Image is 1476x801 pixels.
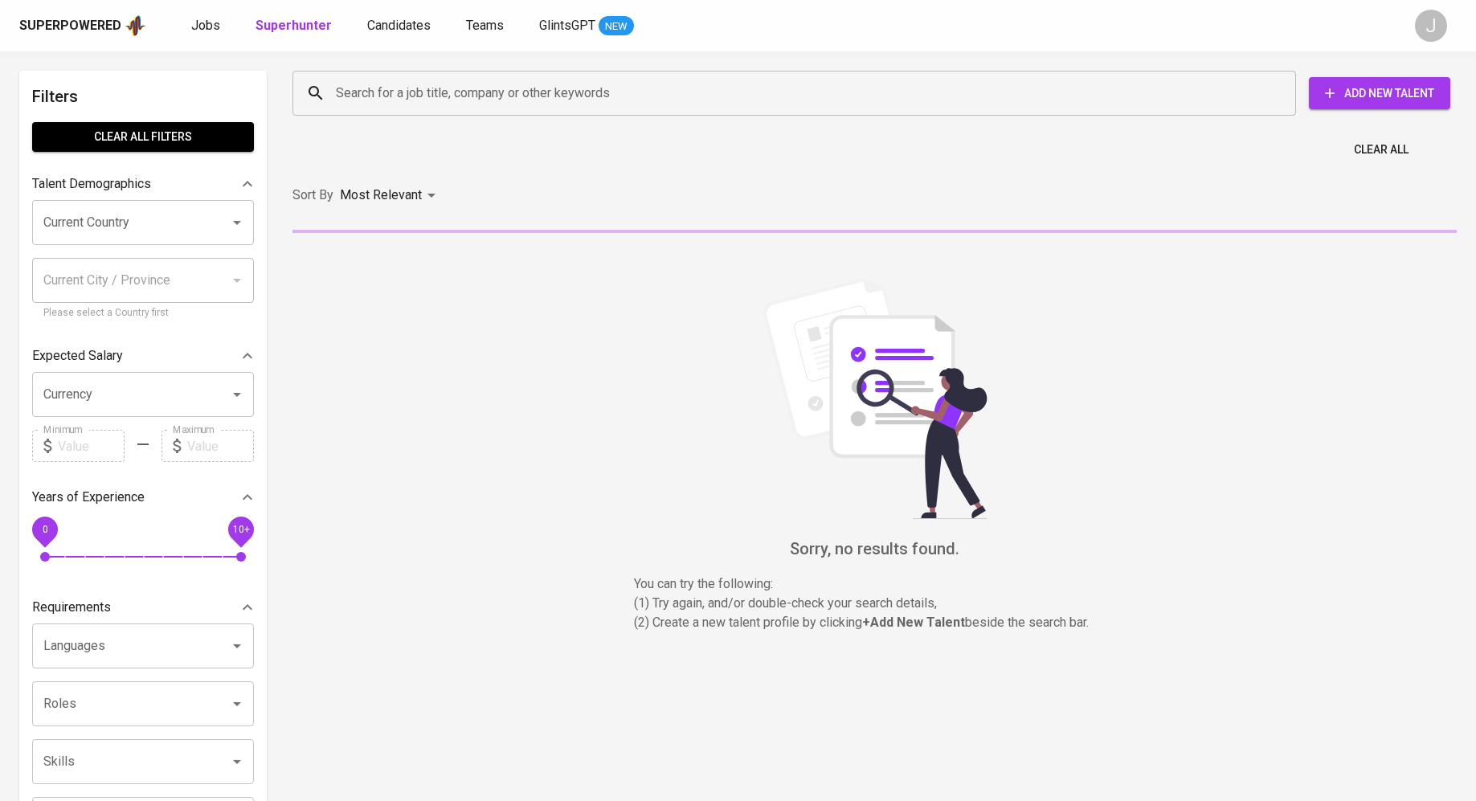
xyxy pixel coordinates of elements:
button: Open [226,383,248,406]
button: Open [226,211,248,234]
p: Sort By [292,186,333,205]
input: Value [187,430,254,462]
button: Open [226,750,248,773]
p: You can try the following : [634,574,1116,594]
span: Clear All filters [45,127,241,147]
p: (2) Create a new talent profile by clicking beside the search bar. [634,613,1116,632]
img: app logo [125,14,146,38]
p: Most Relevant [340,186,422,205]
a: Superhunter [256,16,335,36]
p: Expected Salary [32,346,123,366]
a: GlintsGPT NEW [539,16,634,36]
p: (1) Try again, and/or double-check your search details, [634,594,1116,613]
div: Talent Demographics [32,168,254,200]
button: Add New Talent [1309,77,1450,109]
input: Value [58,430,125,462]
span: GlintsGPT [539,18,595,33]
span: Clear All [1354,140,1409,160]
div: Requirements [32,591,254,623]
div: Expected Salary [32,340,254,372]
a: Jobs [191,16,223,36]
b: Superhunter [256,18,332,33]
a: Teams [466,16,507,36]
button: Open [226,635,248,657]
span: 0 [42,524,47,535]
a: Candidates [367,16,434,36]
img: file_searching.svg [754,278,996,519]
h6: Filters [32,84,254,109]
div: Superpowered [19,17,121,35]
a: Superpoweredapp logo [19,14,146,38]
span: Teams [466,18,504,33]
h6: Sorry, no results found. [292,536,1457,562]
span: 10+ [232,524,249,535]
button: Clear All [1347,135,1415,165]
div: Years of Experience [32,481,254,513]
b: + Add New Talent [862,615,965,630]
p: Talent Demographics [32,174,151,194]
span: NEW [599,18,634,35]
div: J [1415,10,1447,42]
p: Years of Experience [32,488,145,507]
div: Most Relevant [340,181,441,210]
span: Candidates [367,18,431,33]
button: Clear All filters [32,122,254,152]
span: Jobs [191,18,220,33]
span: Add New Talent [1322,84,1437,104]
p: Requirements [32,598,111,617]
p: Please select a Country first [43,305,243,321]
button: Open [226,693,248,715]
